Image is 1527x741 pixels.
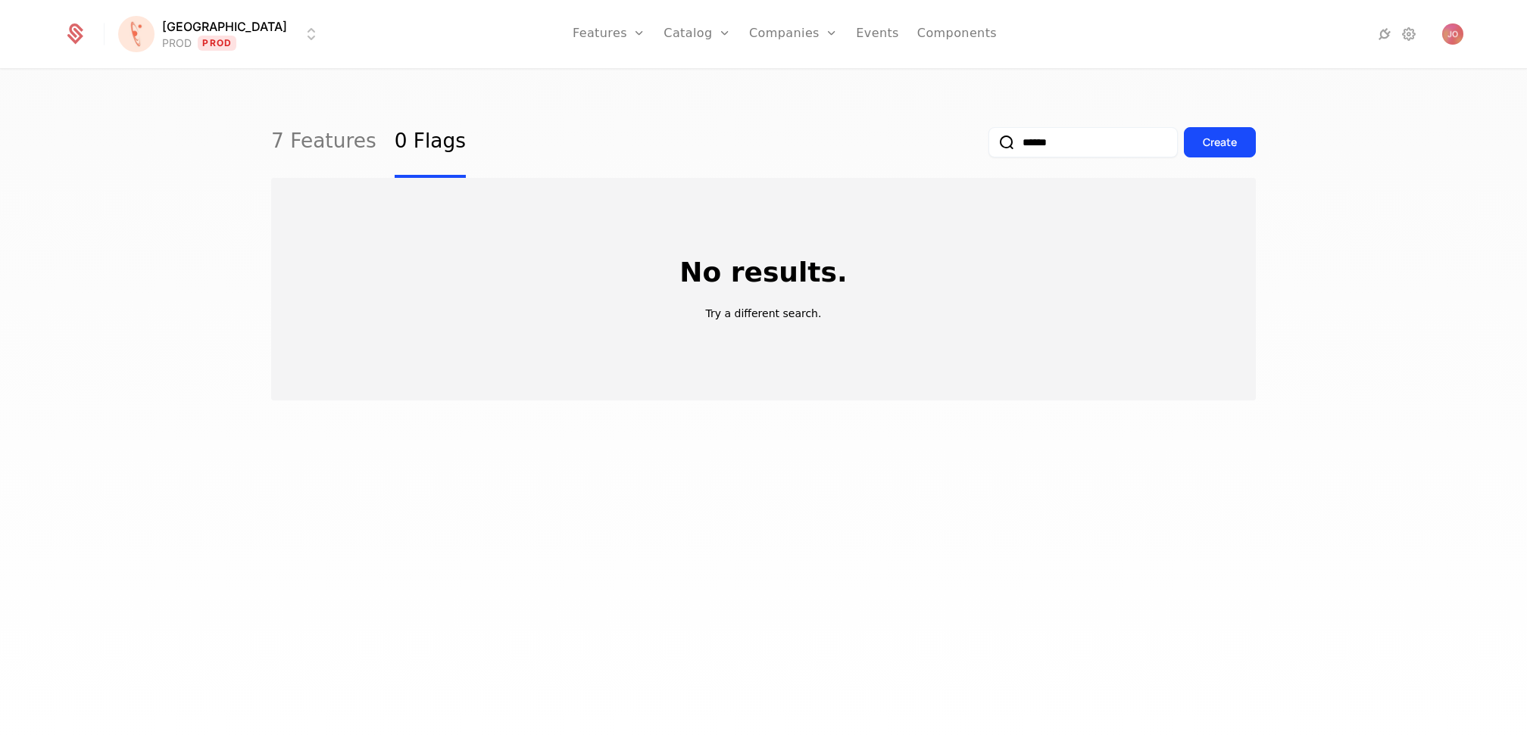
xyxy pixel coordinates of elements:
[123,17,320,51] button: Select environment
[395,107,466,178] a: 0 Flags
[118,16,155,52] img: Florence
[1442,23,1463,45] button: Open user button
[162,17,287,36] span: [GEOGRAPHIC_DATA]
[198,36,236,51] span: Prod
[1203,135,1237,150] div: Create
[1184,127,1256,157] button: Create
[162,36,192,51] div: PROD
[679,257,847,288] p: No results.
[271,107,376,178] a: 7 Features
[706,306,822,321] p: Try a different search.
[1400,25,1418,43] a: Settings
[1376,25,1394,43] a: Integrations
[1442,23,1463,45] img: Jelena Obradovic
